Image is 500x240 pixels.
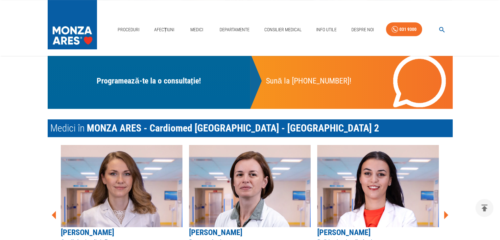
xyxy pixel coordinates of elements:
[87,122,379,134] span: MONZA ARES - Cardiomed [GEOGRAPHIC_DATA] - [GEOGRAPHIC_DATA] 2
[399,25,417,34] div: 031 9300
[115,23,142,36] a: Proceduri
[349,23,376,36] a: Despre Noi
[217,23,252,36] a: Departamente
[475,199,493,217] button: delete
[386,22,422,36] a: 031 9300
[266,76,351,85] strong: Sună la [PHONE_NUMBER]!
[152,23,177,36] a: Afecțiuni
[189,145,311,227] img: Dr. Linda Ghib
[261,23,304,36] a: Consilier Medical
[314,23,339,36] a: Info Utile
[317,145,439,227] img: Dr. Cătălina Petrașcu
[186,23,207,36] a: Medici
[48,119,453,137] h2: Medici în
[48,53,453,109] a: Programează-te la o consultație!Sună la [PHONE_NUMBER]!
[317,228,370,237] a: [PERSON_NAME]
[61,228,114,237] a: [PERSON_NAME]
[189,228,242,237] a: [PERSON_NAME]
[97,75,201,87] p: Programează-te la o consultație!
